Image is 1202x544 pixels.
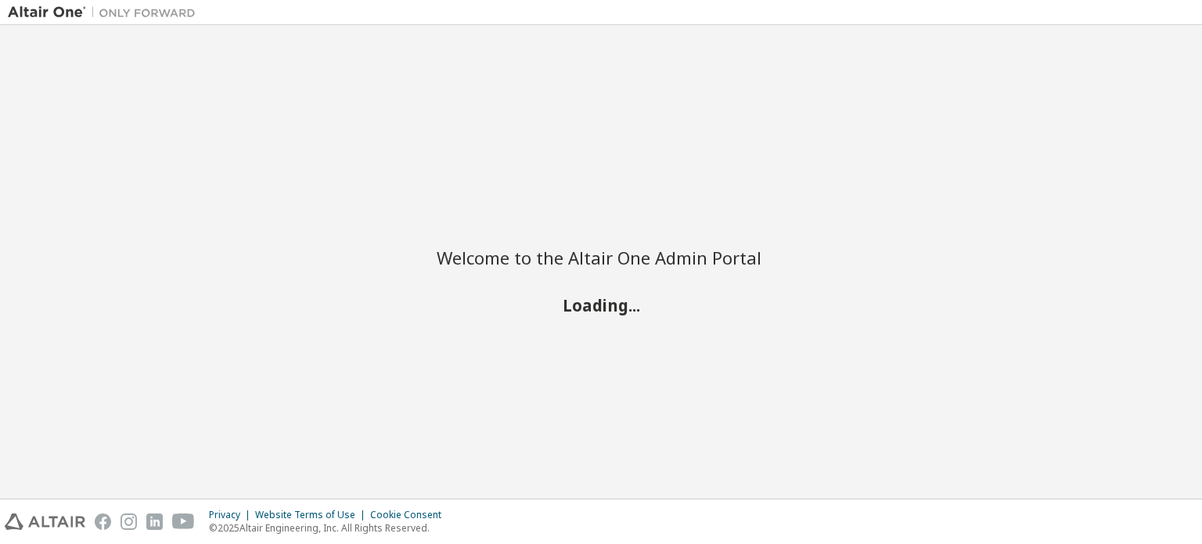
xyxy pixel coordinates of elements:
[209,509,255,521] div: Privacy
[5,513,85,530] img: altair_logo.svg
[437,294,765,315] h2: Loading...
[8,5,203,20] img: Altair One
[146,513,163,530] img: linkedin.svg
[437,247,765,268] h2: Welcome to the Altair One Admin Portal
[370,509,451,521] div: Cookie Consent
[209,521,451,535] p: © 2025 Altair Engineering, Inc. All Rights Reserved.
[95,513,111,530] img: facebook.svg
[255,509,370,521] div: Website Terms of Use
[121,513,137,530] img: instagram.svg
[172,513,195,530] img: youtube.svg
